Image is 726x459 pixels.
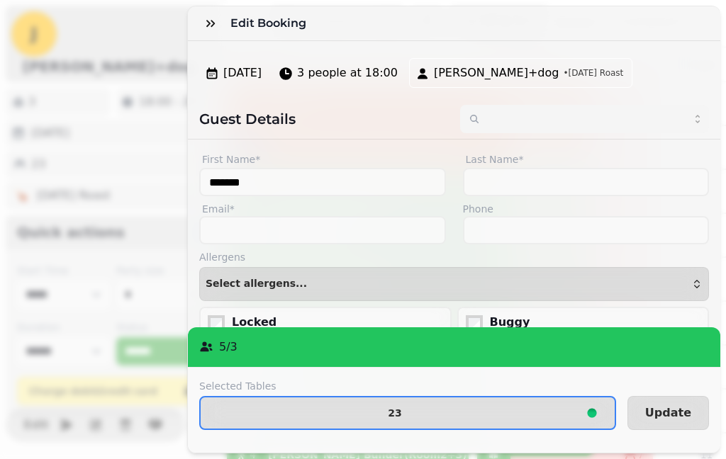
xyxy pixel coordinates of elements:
div: Buggy [490,314,703,331]
span: 3 people at 18:00 [297,64,398,81]
h3: Edit Booking [230,15,312,32]
label: Phone [463,202,710,216]
button: Select allergens... [199,267,709,301]
button: 23 [199,396,616,430]
label: Last Name* [463,151,710,168]
div: Locked [232,314,445,331]
span: Select allergens... [206,278,307,290]
h2: Guest Details [199,109,449,129]
label: Email* [199,202,446,216]
span: [PERSON_NAME]+dog [434,64,559,81]
p: 23 [388,408,401,418]
p: 5 / 3 [219,339,238,356]
label: Allergens [199,250,709,264]
label: First Name* [199,151,446,168]
button: Update [627,396,709,430]
span: [DATE] [223,64,262,81]
span: Update [645,407,691,419]
span: • [DATE] Roast [563,67,623,79]
label: Selected Tables [199,379,616,393]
